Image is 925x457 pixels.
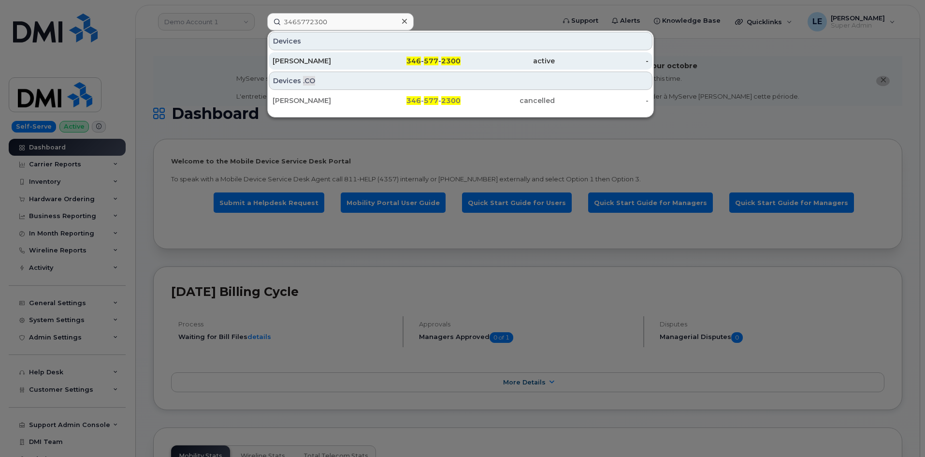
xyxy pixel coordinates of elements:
span: 346 [406,57,421,65]
span: 2300 [441,96,461,105]
div: [PERSON_NAME] [273,56,367,66]
div: Devices [269,32,652,50]
div: [PERSON_NAME] [273,96,367,105]
span: 577 [424,57,438,65]
div: - [555,56,649,66]
div: - - [367,96,461,105]
span: 577 [424,96,438,105]
div: active [461,56,555,66]
a: [PERSON_NAME]346-577-2300active- [269,52,652,70]
a: [PERSON_NAME]346-577-2300cancelled- [269,92,652,109]
span: 2300 [441,57,461,65]
div: - - [367,56,461,66]
div: cancelled [461,96,555,105]
div: - [555,96,649,105]
span: .CO [303,76,315,86]
div: Devices [269,72,652,90]
span: 346 [406,96,421,105]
